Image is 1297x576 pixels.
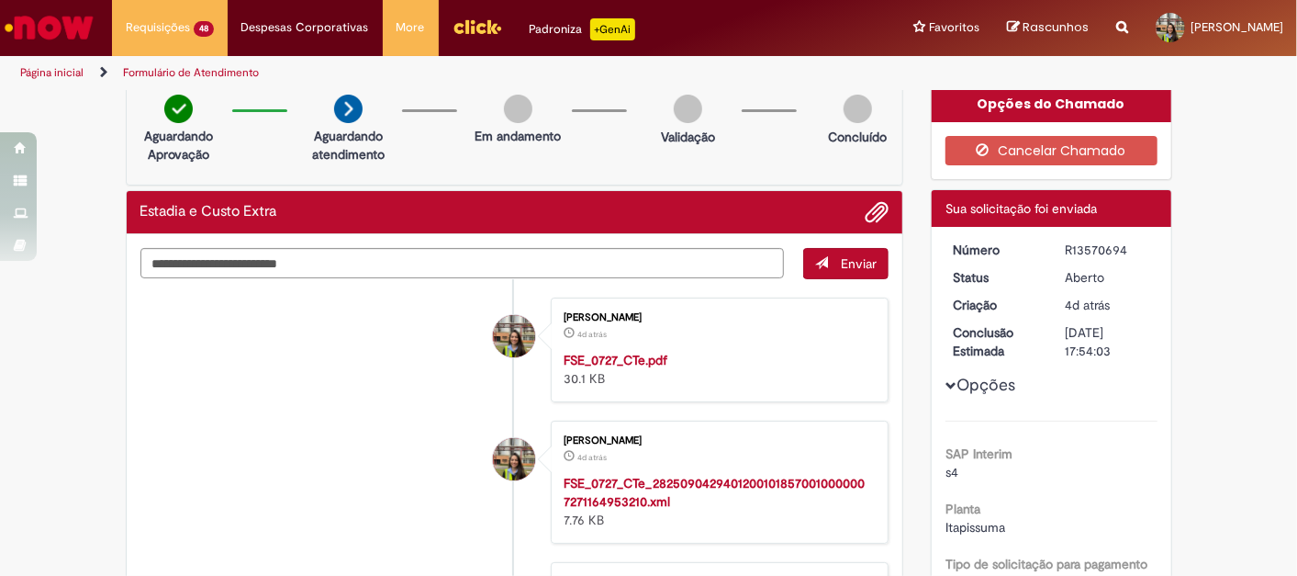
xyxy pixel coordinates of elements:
[530,18,635,40] div: Padroniza
[334,95,363,123] img: arrow-next.png
[932,85,1171,122] div: Opções do Chamado
[945,446,1012,462] b: SAP Interim
[945,519,1005,536] span: Itapissuma
[1023,18,1089,36] span: Rascunhos
[1066,323,1151,360] div: [DATE] 17:54:03
[1066,296,1151,314] div: 26/09/2025 13:53:58
[939,241,1052,259] dt: Número
[475,127,561,145] p: Em andamento
[844,95,872,123] img: img-circle-grey.png
[577,452,607,463] span: 4d atrás
[126,18,190,37] span: Requisições
[241,18,369,37] span: Despesas Corporativas
[134,127,223,164] p: Aguardando Aprovação
[945,136,1157,165] button: Cancelar Chamado
[939,296,1052,314] dt: Criação
[1007,19,1089,37] a: Rascunhos
[577,329,607,340] span: 4d atrás
[661,128,715,146] p: Validação
[577,329,607,340] time: 26/09/2025 13:54:15
[1191,19,1283,35] span: [PERSON_NAME]
[841,255,877,272] span: Enviar
[939,323,1052,360] dt: Conclusão Estimada
[493,438,535,480] div: Barbara Yumi Hotta
[504,95,532,123] img: img-circle-grey.png
[803,248,889,279] button: Enviar
[493,315,535,357] div: Barbara Yumi Hotta
[564,474,869,529] div: 7.76 KB
[674,95,702,123] img: img-circle-grey.png
[564,352,667,368] a: FSE_0727_CTe.pdf
[1066,268,1151,287] div: Aberto
[304,127,393,164] p: Aguardando atendimento
[945,556,1147,572] b: Tipo de solicitação para pagamento
[577,452,607,463] time: 26/09/2025 13:49:41
[945,200,1097,217] span: Sua solicitação foi enviada
[590,18,635,40] p: +GenAi
[865,200,889,224] button: Adicionar anexos
[2,9,96,46] img: ServiceNow
[20,65,84,80] a: Página inicial
[564,312,869,323] div: [PERSON_NAME]
[194,21,214,37] span: 48
[945,501,980,517] b: Planta
[164,95,193,123] img: check-circle-green.png
[945,464,958,480] span: s4
[123,65,259,80] a: Formulário de Atendimento
[1066,241,1151,259] div: R13570694
[1066,297,1111,313] span: 4d atrás
[140,248,785,278] textarea: Digite sua mensagem aqui...
[14,56,851,90] ul: Trilhas de página
[564,475,865,510] a: FSE_0727_CTe_28250904294012001018570010000007271164953210.xml
[1066,297,1111,313] time: 26/09/2025 13:53:58
[929,18,979,37] span: Favoritos
[564,351,869,388] div: 30.1 KB
[140,204,277,220] h2: Estadia e Custo Extra Histórico de tíquete
[828,128,887,146] p: Concluído
[939,268,1052,287] dt: Status
[564,435,869,446] div: [PERSON_NAME]
[453,13,502,40] img: click_logo_yellow_360x200.png
[397,18,425,37] span: More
